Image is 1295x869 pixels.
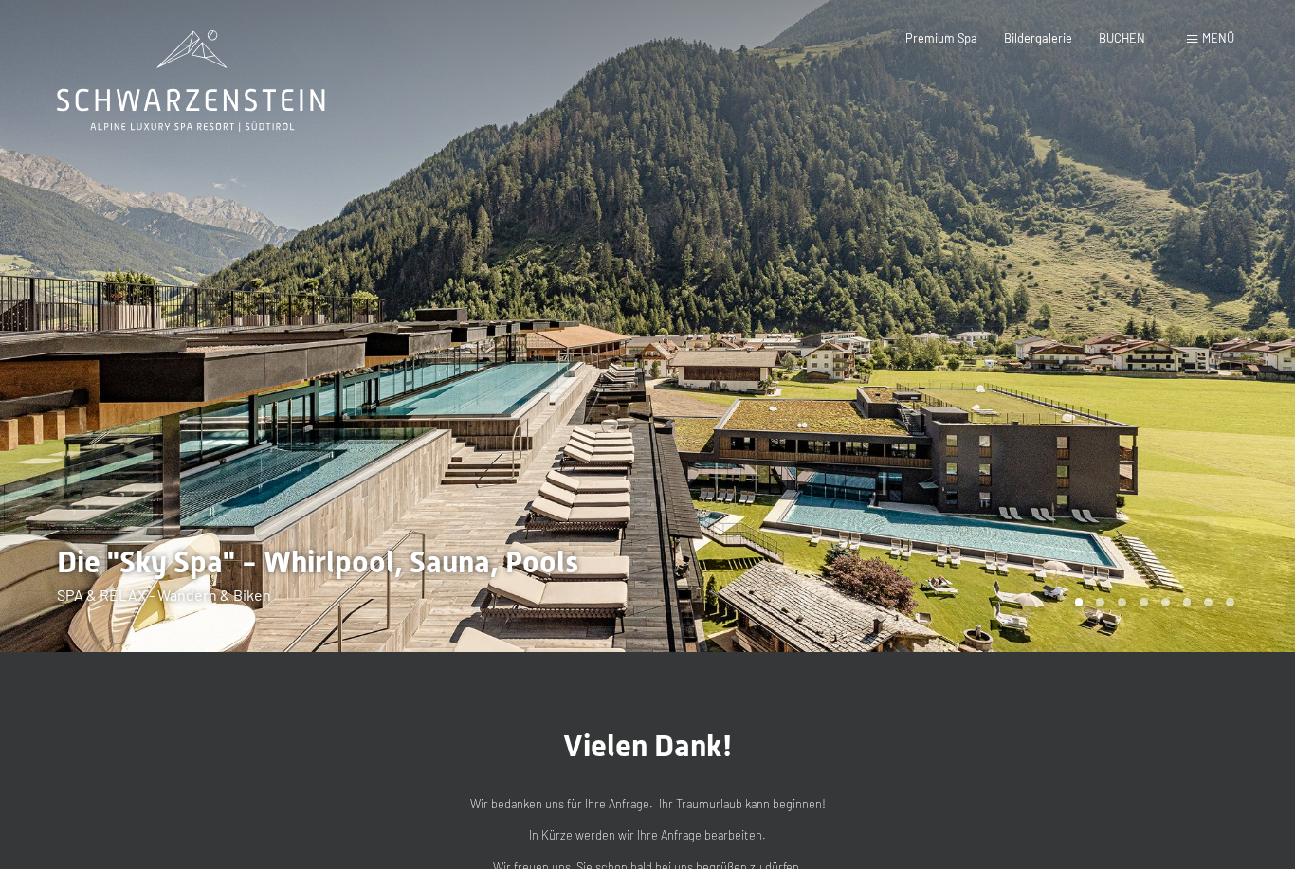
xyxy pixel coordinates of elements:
[1118,598,1126,606] div: Carousel Page 3
[1204,598,1213,606] div: Carousel Page 7
[1068,598,1234,606] div: Carousel Pagination
[1096,598,1104,606] div: Carousel Page 2
[268,825,1027,844] p: In Kürze werden wir Ihre Anfrage bearbeiten.
[1140,598,1148,606] div: Carousel Page 4
[905,30,977,45] a: Premium Spa
[1075,598,1084,606] div: Carousel Page 1 (Current Slide)
[1161,598,1170,606] div: Carousel Page 5
[563,728,733,764] span: Vielen Dank!
[1183,598,1192,606] div: Carousel Page 6
[1226,598,1234,606] div: Carousel Page 8
[1004,30,1072,45] a: Bildergalerie
[268,794,1027,813] p: Wir bedanken uns für Ihre Anfrage. Ihr Traumurlaub kann beginnen!
[1202,30,1234,45] span: Menü
[1099,30,1145,45] a: BUCHEN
